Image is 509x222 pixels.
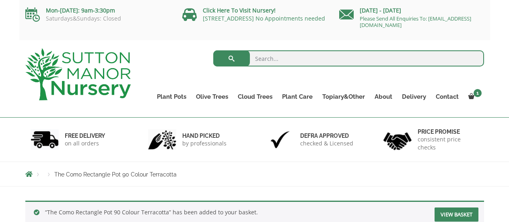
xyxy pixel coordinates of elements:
a: Contact [431,91,464,102]
a: Olive Trees [191,91,233,102]
p: checked & Licensed [300,139,353,147]
a: Cloud Trees [233,91,277,102]
img: logo [25,48,131,100]
h6: hand picked [182,132,227,139]
a: Plant Care [277,91,317,102]
p: Mon-[DATE]: 9am-3:30pm [25,6,170,15]
img: 2.jpg [148,129,176,150]
img: 3.jpg [266,129,294,150]
a: 1 [464,91,484,102]
a: View basket [435,207,478,222]
a: Plant Pots [152,91,191,102]
p: on all orders [65,139,105,147]
h6: Defra approved [300,132,353,139]
p: Saturdays&Sundays: Closed [25,15,170,22]
a: Delivery [397,91,431,102]
h6: FREE DELIVERY [65,132,105,139]
h6: Price promise [418,128,479,135]
a: [STREET_ADDRESS] No Appointments needed [203,15,325,22]
span: 1 [474,89,482,97]
img: 1.jpg [31,129,59,150]
p: [DATE] - [DATE] [339,6,484,15]
p: consistent price checks [418,135,479,151]
p: by professionals [182,139,227,147]
input: Search... [213,50,484,66]
img: 4.jpg [383,127,412,152]
nav: Breadcrumbs [25,171,484,177]
a: Click Here To Visit Nursery! [203,6,276,14]
a: Please Send All Enquiries To: [EMAIL_ADDRESS][DOMAIN_NAME] [360,15,471,29]
a: About [370,91,397,102]
a: Topiary&Other [317,91,370,102]
span: The Como Rectangle Pot 90 Colour Terracotta [54,171,177,178]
